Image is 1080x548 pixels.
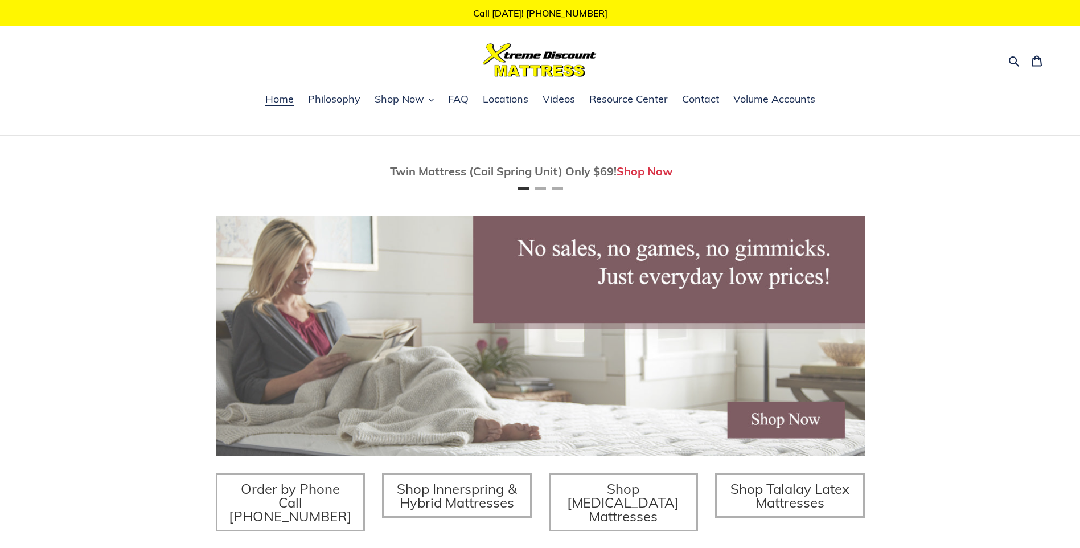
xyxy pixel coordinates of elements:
span: Volume Accounts [733,92,815,106]
a: Volume Accounts [728,91,821,108]
button: Page 1 [518,187,529,190]
a: Shop Now [617,164,673,178]
span: Shop Innerspring & Hybrid Mattresses [397,480,517,511]
button: Page 3 [552,187,563,190]
span: Shop Talalay Latex Mattresses [730,480,849,511]
a: Resource Center [584,91,674,108]
span: Shop [MEDICAL_DATA] Mattresses [567,480,679,525]
a: Shop [MEDICAL_DATA] Mattresses [549,473,699,531]
span: Order by Phone Call [PHONE_NUMBER] [229,480,352,525]
span: Contact [682,92,719,106]
a: Contact [676,91,725,108]
a: Shop Innerspring & Hybrid Mattresses [382,473,532,518]
img: Xtreme Discount Mattress [483,43,597,77]
img: herobannermay2022-1652879215306_1200x.jpg [216,216,865,456]
a: Shop Talalay Latex Mattresses [715,473,865,518]
span: Resource Center [589,92,668,106]
a: Videos [537,91,581,108]
button: Shop Now [369,91,440,108]
button: Page 2 [535,187,546,190]
span: Locations [483,92,528,106]
a: Order by Phone Call [PHONE_NUMBER] [216,473,366,531]
span: Twin Mattress (Coil Spring Unit) Only $69! [390,164,617,178]
span: Home [265,92,294,106]
a: FAQ [442,91,474,108]
span: FAQ [448,92,469,106]
a: Locations [477,91,534,108]
a: Home [260,91,299,108]
a: Philosophy [302,91,366,108]
span: Shop Now [375,92,424,106]
span: Videos [543,92,575,106]
span: Philosophy [308,92,360,106]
